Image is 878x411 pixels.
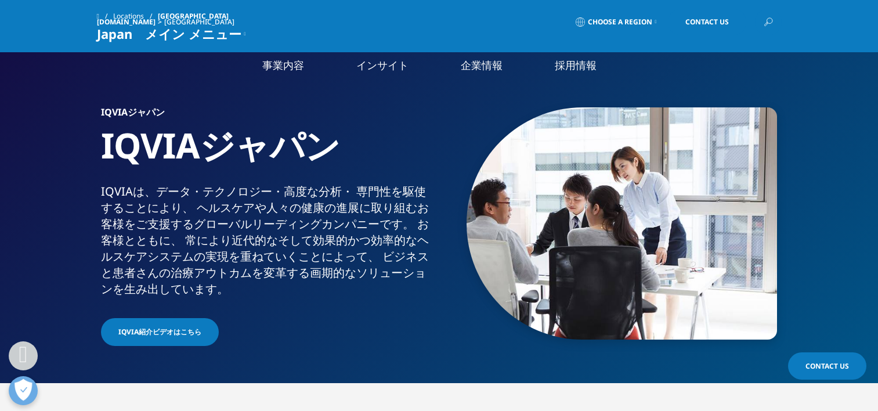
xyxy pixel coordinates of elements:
[101,183,435,297] div: IQVIAは、​データ・​テクノロジー・​高度な​分析・​ 専門性を​駆使する​ことに​より、​ ヘルスケアや​人々の​健康の​進展に​取り組む​お客様を​ご支援​する​グローバル​リーディング...
[588,17,652,27] span: Choose a Region
[97,17,156,27] a: [DOMAIN_NAME]
[467,107,777,340] img: 873_asian-businesspeople-meeting-in-office.jpg
[101,318,219,346] a: IQVIA紹介ビデオはこちら
[668,9,746,35] a: Contact Us
[685,19,729,26] span: Contact Us
[118,327,201,337] span: IQVIA紹介ビデオはこちら
[194,41,782,96] nav: Primary
[262,58,304,73] a: 事業内容
[9,376,38,405] button: 優先設定センターを開く
[101,107,435,124] h6: IQVIAジャパン
[805,361,849,371] span: Contact Us
[788,352,866,380] a: Contact Us
[356,58,409,73] a: インサイト
[101,124,435,183] h1: IQVIAジャパン
[461,58,503,73] a: 企業情報
[164,17,239,27] div: [GEOGRAPHIC_DATA]
[555,58,597,73] a: 採用情報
